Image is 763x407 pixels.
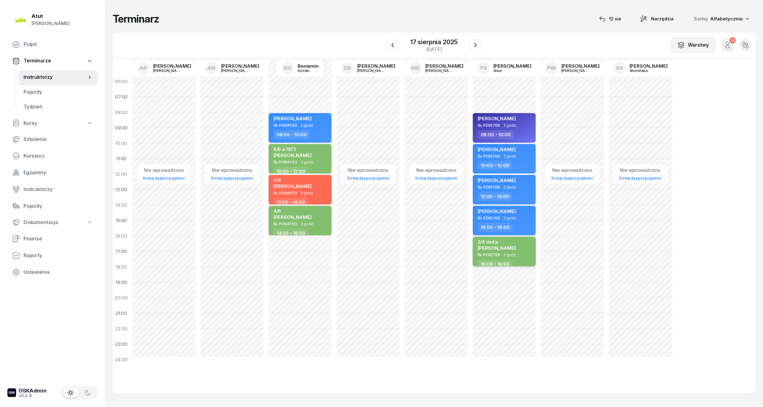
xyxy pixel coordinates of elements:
span: 2 godz. [301,160,314,164]
a: MR[PERSON_NAME][PERSON_NAME] [404,60,468,76]
div: PZ6E706 [483,253,500,257]
div: 12:00 - 14:00 [478,192,512,201]
span: Dokumentacja [24,218,58,227]
span: Kursy [24,119,37,127]
span: Raporty [24,252,93,260]
span: Instruktorzy [24,73,87,81]
div: 16:00 [113,228,130,244]
div: 22:00 [113,321,130,337]
span: Kursanci [24,152,93,160]
span: Pojazdy [24,202,93,210]
div: 17:00 [113,244,130,259]
a: Dodaj dyspozycyjność [617,175,664,182]
span: 2 godz. [504,185,517,189]
a: Pojazdy [7,199,98,214]
span: Alfabetycznie [710,16,743,22]
span: Szkolenia [24,135,93,143]
div: PO9AY03 [279,123,297,127]
a: Finanse [7,231,98,246]
span: [PERSON_NAME] [478,245,516,251]
div: [PERSON_NAME] [357,64,395,68]
div: Nie wprowadzono [345,166,392,174]
div: Beniamin [298,64,319,68]
div: 0 [730,37,735,43]
div: [DATE] [410,47,458,52]
div: PO9AY03 [279,222,297,226]
div: PZ6E706 [483,216,500,220]
div: [PERSON_NAME] [221,69,251,73]
span: [PERSON_NAME] [478,116,516,121]
span: Egzaminy [24,169,93,177]
div: 4/4 [274,177,312,183]
button: Nie wprowadzonoDodaj dyspozycyjność [209,165,256,183]
div: [PERSON_NAME] [357,69,387,73]
button: Nie wprowadzonoDodaj dyspozycyjność [549,165,596,183]
button: Nie wprowadzonoDodaj dyspozycyjność [413,165,460,183]
div: [PERSON_NAME] [562,69,591,73]
span: RS [616,66,623,71]
div: Słomińska [630,69,659,73]
a: Dokumentacja [7,215,98,230]
a: Raporty [7,248,98,263]
div: 18:00 [113,259,130,275]
div: 23:00 [113,337,130,352]
span: BG [284,66,291,71]
span: 2 godz. [301,222,314,226]
div: 16:00 - 18:00 [478,260,513,269]
div: [PERSON_NAME] [153,64,191,68]
div: PZ6E706 [483,123,500,127]
a: PS[PERSON_NAME]Siwa [472,60,537,76]
span: PS [480,66,487,71]
a: Dodaj dyspozycyjność [345,175,392,182]
a: Dodaj dyspozycyjność [549,175,596,182]
div: 10:00 - 12:00 [274,167,308,176]
div: 10:00 [113,136,130,151]
div: [PERSON_NAME] [425,69,455,73]
a: Ustawienia [7,265,98,280]
div: Nie wprowadzono [209,166,256,174]
div: Nie wprowadzono [140,166,188,174]
a: Dodaj dyspozycyjność [413,175,460,182]
div: 08:00 - 10:00 [478,130,514,139]
a: AN[PERSON_NAME][PERSON_NAME] [200,60,264,76]
div: 2/4 dod p. [478,239,516,244]
div: 24:00 [113,352,130,367]
div: 07:00 [113,89,130,105]
span: Sortuj [694,15,709,23]
div: 12:00 - 14:00 [274,198,308,207]
span: MR [411,66,420,71]
span: Ustawienia [24,268,93,276]
div: 15:00 [113,213,130,228]
div: Atut [32,14,70,19]
a: Instruktorzy [7,182,98,197]
div: 21:00 [113,306,130,321]
a: Dodaj dyspozycyjność [209,175,256,182]
button: 12 sie [594,13,627,25]
a: Pulpit [7,37,98,52]
span: Narzędzia [651,15,674,23]
div: [PERSON_NAME] [425,64,463,68]
button: Sortuj Alfabetycznie [687,12,756,25]
span: 2 godz. [301,191,314,195]
div: [PERSON_NAME] [630,64,668,68]
div: OSKAdmin [19,388,47,393]
span: [PERSON_NAME] [478,208,516,214]
div: Nie wprowadzono [549,166,596,174]
img: logo-xs-dark@2x.png [7,388,16,397]
a: PW[PERSON_NAME][PERSON_NAME] [541,60,605,76]
div: [PERSON_NAME] [494,64,532,68]
span: [PERSON_NAME] [274,214,312,220]
div: 19:00 [113,275,130,290]
div: Górski [298,69,319,73]
a: Instruktorzy [19,70,98,85]
a: BGBeniaminGórski [277,60,324,76]
span: [PERSON_NAME] [478,177,516,183]
div: Nie wprowadzono [617,166,664,174]
a: Pojazdy [19,85,98,100]
a: Kursanci [7,149,98,163]
div: 4/6 [274,208,312,214]
button: 0 [722,39,734,51]
div: 14:00 [113,197,130,213]
span: 2 godz. [504,154,517,159]
span: Instruktorzy [24,185,93,193]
